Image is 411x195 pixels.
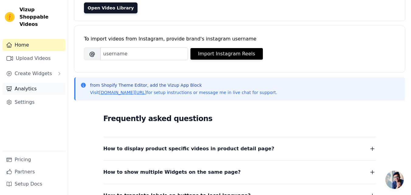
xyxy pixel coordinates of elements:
[2,178,65,190] a: Setup Docs
[2,52,65,64] a: Upload Videos
[385,171,404,189] div: Open chat
[103,145,274,153] span: How to display product specific videos in product detail page?
[84,47,100,60] span: @
[103,168,376,176] button: How to show multiple Widgets on the same page?
[2,154,65,166] a: Pricing
[103,145,376,153] button: How to display product specific videos in product detail page?
[2,96,65,108] a: Settings
[90,89,277,96] p: Visit for setup instructions or message me in live chat for support.
[84,35,395,43] div: To import videos from Instagram, provide brand's instagram username
[2,39,65,51] a: Home
[5,12,15,22] img: Vizup
[19,6,63,28] span: Vizup Shoppable Videos
[103,113,376,125] h2: Frequently asked questions
[90,82,277,88] p: from Shopify Theme Editor, add the Vizup App Block
[15,70,52,77] span: Create Widgets
[100,47,188,60] input: username
[2,83,65,95] a: Analytics
[2,68,65,80] button: Create Widgets
[99,90,147,95] a: [DOMAIN_NAME][URL]
[84,2,138,13] a: Open Video Library
[190,48,263,60] button: Import Instagram Reels
[2,166,65,178] a: Partners
[103,168,241,176] span: How to show multiple Widgets on the same page?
